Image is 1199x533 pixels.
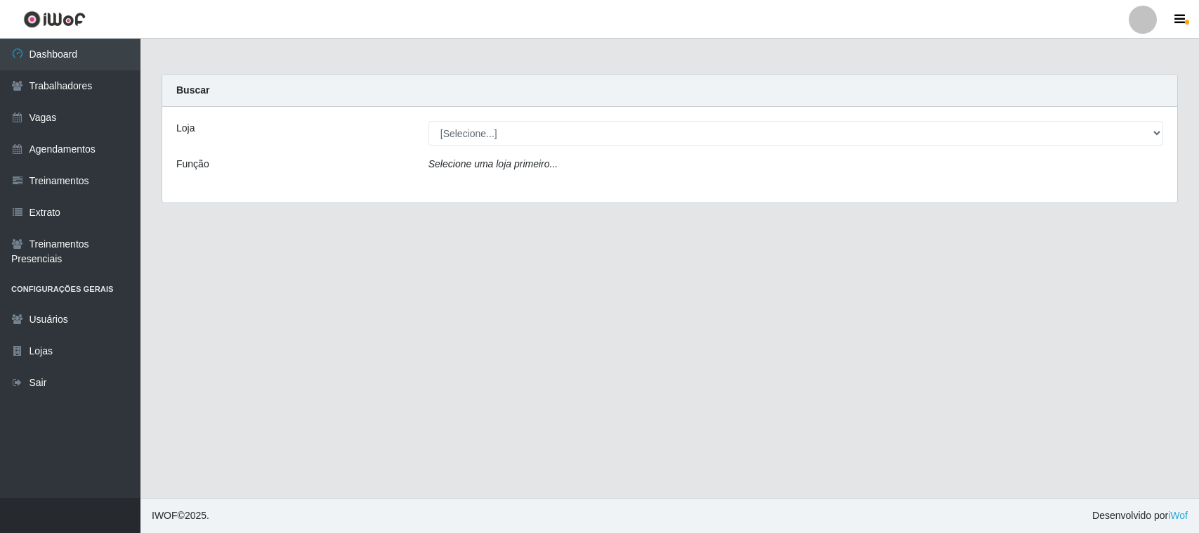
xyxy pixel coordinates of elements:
[23,11,86,28] img: CoreUI Logo
[152,508,209,523] span: © 2025 .
[176,84,209,96] strong: Buscar
[1092,508,1188,523] span: Desenvolvido por
[176,157,209,172] label: Função
[1168,510,1188,521] a: iWof
[152,510,178,521] span: IWOF
[428,158,558,169] i: Selecione uma loja primeiro...
[176,121,195,136] label: Loja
